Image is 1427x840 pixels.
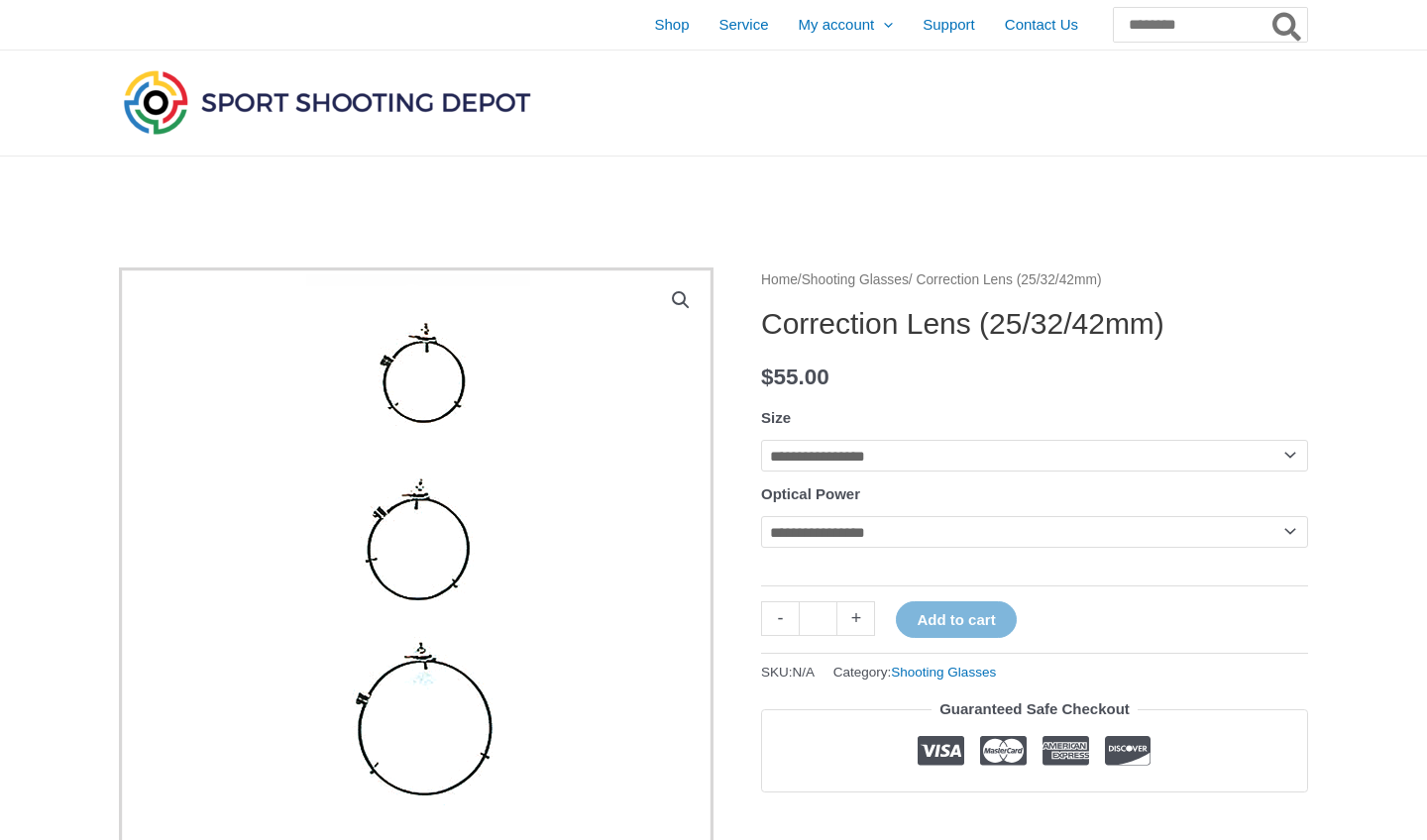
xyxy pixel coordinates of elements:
span: $ [761,365,774,389]
nav: Breadcrumb [761,267,1308,293]
h1: Correction Lens (25/32/42mm) [761,306,1308,342]
button: Search [1268,8,1307,42]
bdi: 55.00 [761,365,829,389]
a: Shooting Glasses [802,272,909,287]
span: N/A [793,665,816,680]
a: Shooting Glasses [891,665,996,680]
input: Product quantity [799,601,837,636]
a: Home [761,272,798,287]
span: Category: [833,660,996,684]
span: SKU: [761,660,815,684]
a: View full-screen image gallery [663,282,699,318]
img: Sport Shooting Depot [119,65,535,139]
label: Optical Power [761,485,860,502]
iframe: Customer reviews powered by Trustpilot [761,807,1308,831]
legend: Guaranteed Safe Checkout [932,695,1138,723]
label: Size [761,409,791,426]
a: - [761,601,799,636]
a: + [837,601,875,636]
button: Add to cart [896,601,1016,638]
